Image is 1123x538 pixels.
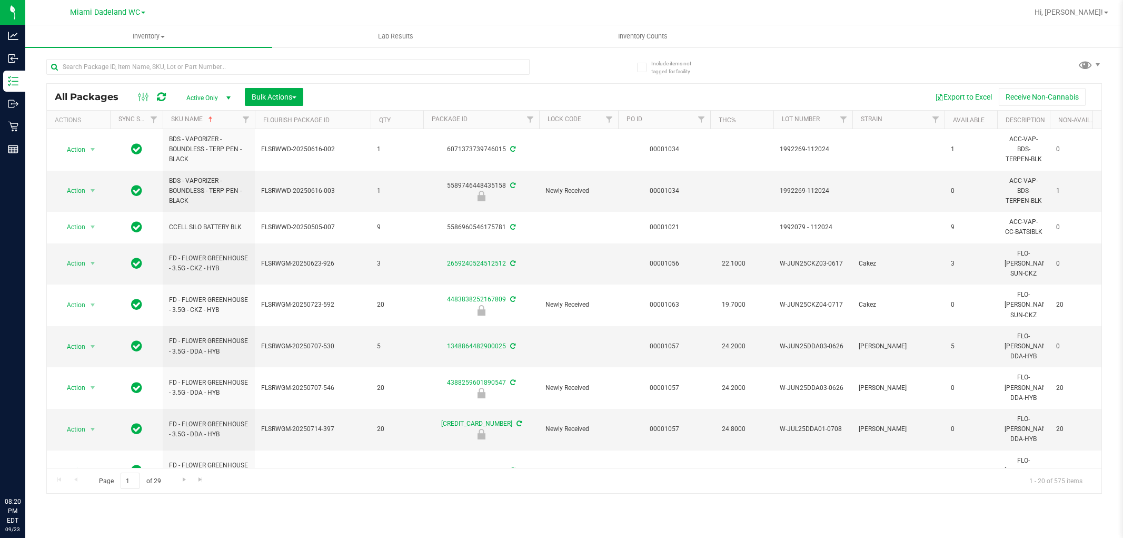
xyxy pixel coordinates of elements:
span: 1 [377,186,417,196]
a: Non-Available [1058,116,1105,124]
span: Action [57,422,86,437]
span: Sync from Compliance System [515,420,522,427]
span: Cakez [859,300,938,310]
span: FD - FLOWER GREENHOUSE - 3.5G - DDA - HYB [169,336,249,356]
span: Sync from Compliance System [509,145,515,153]
span: FLSRWGM-20250723-592 [261,300,364,310]
span: select [86,220,100,234]
span: FD - FLOWER GREENHOUSE - 3.5G - HTM - HYB [169,461,249,481]
a: Filter [693,111,710,129]
div: FLO-[PERSON_NAME]-DDA-HYB [1003,371,1044,404]
span: select [86,380,100,395]
span: Action [57,339,86,354]
span: 9 [951,222,991,232]
span: Miami Dadeland WC [70,8,140,17]
a: Lab Results [272,25,519,47]
a: Go to the next page [176,473,192,487]
div: Newly Received [422,429,541,439]
a: SKU Name [171,115,215,123]
div: FLO-[PERSON_NAME]-SUN-HTM [1003,455,1044,487]
span: 3 [951,259,991,269]
span: Action [57,142,86,157]
div: 5589746448435158 [422,181,541,201]
p: 09/23 [5,525,21,533]
span: 1992269-112024 [780,144,846,154]
a: 00001021 [650,223,679,231]
span: In Sync [131,183,142,198]
span: In Sync [131,142,142,156]
inline-svg: Retail [8,121,18,132]
span: FLSRWGM-20250714-397 [261,424,364,434]
div: Newly Received [422,191,541,201]
span: Sync from Compliance System [509,379,515,386]
span: [PERSON_NAME] [859,424,938,434]
a: Inventory Counts [519,25,766,47]
a: 2659240524512512 [447,260,506,267]
span: 0 [951,383,991,393]
span: Sync from Compliance System [509,223,515,231]
a: Sync Status [118,115,159,123]
a: Flourish Package ID [263,116,330,124]
div: FLO-[PERSON_NAME]-DDA-HYB [1003,413,1044,446]
span: 0 [951,424,991,434]
span: Newly Received [545,300,612,310]
span: 6 [377,466,417,476]
div: ACC-VAP-CC-BATSIBLK [1003,216,1044,238]
a: 4483838252167809 [447,296,506,303]
span: FD - FLOWER GREENHOUSE - 3.5G - DDA - HYB [169,419,249,439]
span: Inventory Counts [604,32,682,41]
span: 0 [1056,466,1096,476]
span: 20 [1056,424,1096,434]
span: select [86,339,100,354]
span: W-JUN25CKZ03-0617 [780,259,846,269]
button: Bulk Actions [245,88,303,106]
span: 0 [951,300,991,310]
span: FLSRWGM-20250623-926 [261,259,364,269]
input: Search Package ID, Item Name, SKU, Lot or Part Number... [46,59,530,75]
span: 24.2000 [717,380,751,396]
p: 08:20 PM EDT [5,497,21,525]
span: 0 [1056,259,1096,269]
span: Lab Results [364,32,428,41]
a: Filter [522,111,539,129]
a: Lot Number [782,115,820,123]
span: 0 [1056,222,1096,232]
a: [CREDIT_CARD_NUMBER] [441,420,512,427]
span: FD - FLOWER GREENHOUSE - 3.5G - CKZ - HYB [169,295,249,315]
span: select [86,298,100,312]
span: Action [57,298,86,312]
span: FLSRWWD-20250616-003 [261,186,364,196]
span: FD - FLOWER GREENHOUSE - 3.5G - CKZ - HYB [169,253,249,273]
span: Action [57,256,86,271]
a: 1348864482900025 [447,343,506,350]
span: In Sync [131,339,142,354]
span: Newly Received [545,424,612,434]
span: FLSRWGM-20250707-546 [261,383,364,393]
input: 1 [121,473,140,489]
a: 00001057 [650,425,679,433]
span: Hot Mess [859,466,938,476]
a: Filter [237,111,255,129]
a: PO ID [627,115,642,123]
a: Strain [861,115,882,123]
span: Include items not tagged for facility [651,60,704,75]
span: [PERSON_NAME] [859,341,938,351]
span: In Sync [131,220,142,234]
span: FLSRWGM-20250707-530 [261,341,364,351]
span: 24.2000 [717,339,751,354]
span: W-JUL25DDA01-0708 [780,424,846,434]
div: FLO-[PERSON_NAME]-SUN-CKZ [1003,289,1044,321]
span: FLSRWGM-20250603-2683 [261,466,364,476]
div: 5586960546175781 [422,222,541,232]
div: Newly Received [422,305,541,316]
span: 20 [377,424,417,434]
span: BDS - VAPORIZER - BOUNDLESS - TERP PEN - BLACK [169,134,249,165]
span: 1 - 20 of 575 items [1021,473,1091,488]
iframe: Resource center [11,454,42,485]
span: Bulk Actions [252,93,296,101]
span: 24.8000 [717,422,751,437]
button: Export to Excel [928,88,999,106]
div: Actions [55,116,106,124]
span: CCELL SILO BATTERY BLK [169,222,249,232]
span: FLSRWWD-20250616-002 [261,144,364,154]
